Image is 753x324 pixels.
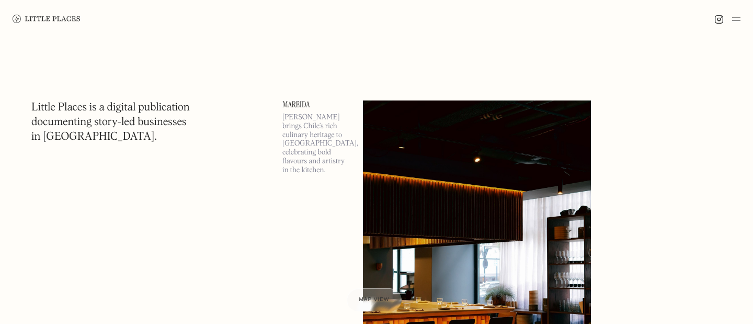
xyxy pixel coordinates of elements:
span: Map view [359,297,390,303]
h1: Little Places is a digital publication documenting story-led businesses in [GEOGRAPHIC_DATA]. [31,100,190,144]
a: Map view [347,288,402,311]
a: Mareida [282,100,350,109]
p: [PERSON_NAME] brings Chile’s rich culinary heritage to [GEOGRAPHIC_DATA], celebrating bold flavou... [282,113,350,175]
